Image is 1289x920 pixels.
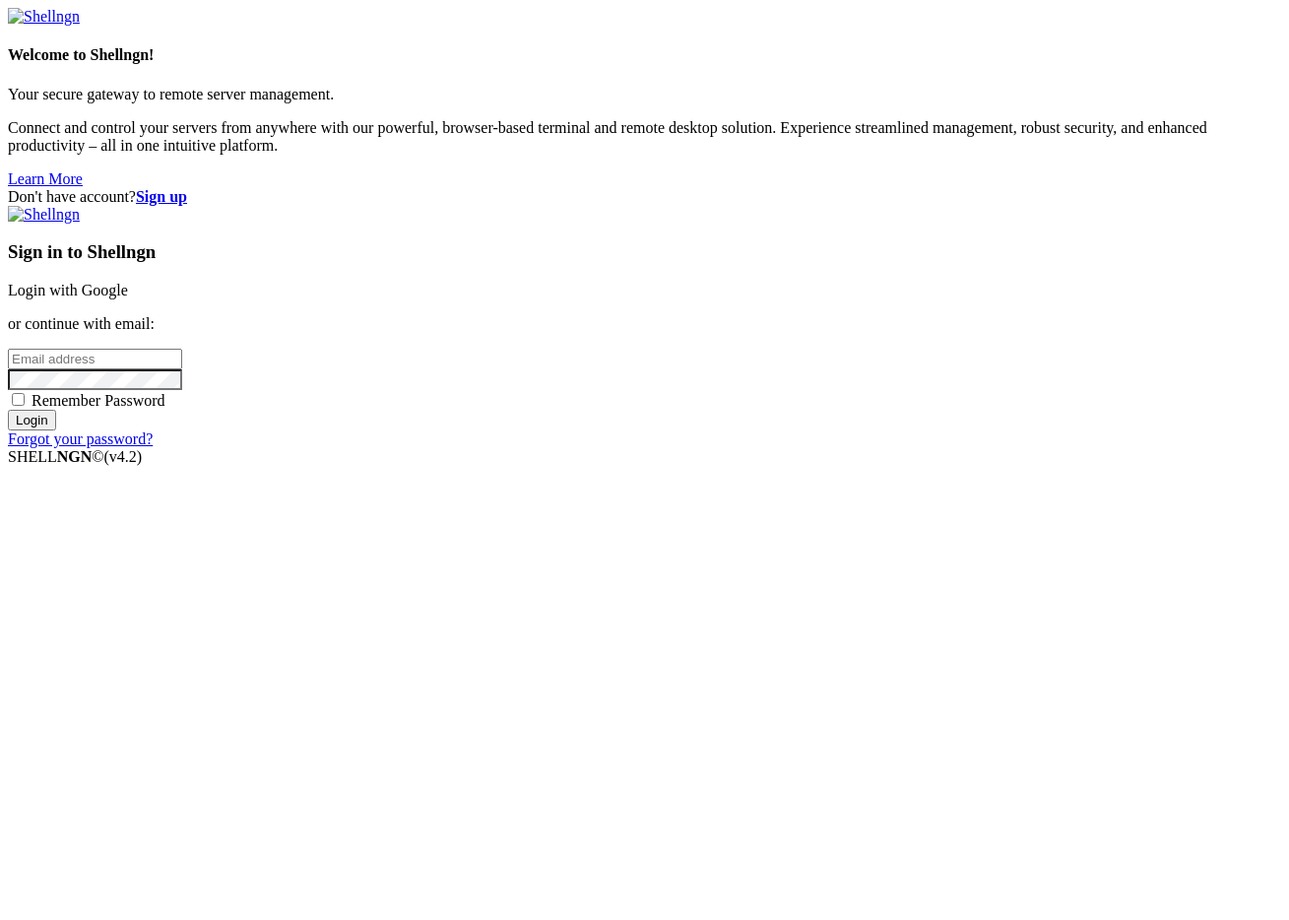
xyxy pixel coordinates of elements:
input: Email address [8,349,182,369]
input: Login [8,410,56,430]
a: Learn More [8,170,83,187]
a: Login with Google [8,282,128,298]
input: Remember Password [12,393,25,406]
span: Remember Password [32,392,165,409]
h3: Sign in to Shellngn [8,241,1281,263]
h4: Welcome to Shellngn! [8,46,1281,64]
a: Sign up [136,188,187,205]
span: SHELL © [8,448,142,465]
span: 4.2.0 [104,448,143,465]
img: Shellngn [8,8,80,26]
img: Shellngn [8,206,80,224]
div: Don't have account? [8,188,1281,206]
p: Connect and control your servers from anywhere with our powerful, browser-based terminal and remo... [8,119,1281,155]
p: Your secure gateway to remote server management. [8,86,1281,103]
p: or continue with email: [8,315,1281,333]
b: NGN [57,448,93,465]
a: Forgot your password? [8,430,153,447]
